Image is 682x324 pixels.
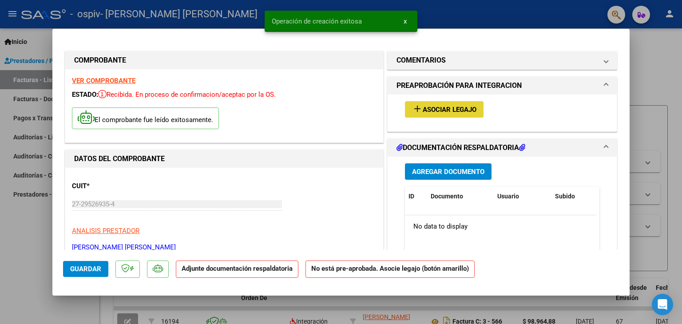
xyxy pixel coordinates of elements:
strong: DATOS DEL COMPROBANTE [74,154,165,163]
h1: DOCUMENTACIÓN RESPALDATORIA [397,142,525,153]
button: Guardar [63,261,108,277]
mat-expansion-panel-header: PREAPROBACIÓN PARA INTEGRACION [388,77,617,95]
h1: COMENTARIOS [397,55,446,66]
span: Usuario [497,193,519,200]
button: Agregar Documento [405,163,492,180]
span: ESTADO: [72,91,98,99]
p: El comprobante fue leído exitosamente. [72,107,219,129]
span: ID [408,193,414,200]
p: [PERSON_NAME] [PERSON_NAME] [72,242,377,253]
datatable-header-cell: ID [405,187,427,206]
datatable-header-cell: Subido [551,187,596,206]
h1: PREAPROBACIÓN PARA INTEGRACION [397,80,522,91]
div: No data to display [405,215,596,237]
span: Agregar Documento [412,168,484,176]
span: Guardar [70,265,101,273]
p: CUIT [72,181,163,191]
strong: Adjunte documentación respaldatoria [182,265,293,273]
a: VER COMPROBANTE [72,77,135,85]
span: Asociar Legajo [423,106,476,114]
span: x [404,17,407,25]
div: PREAPROBACIÓN PARA INTEGRACION [388,95,617,131]
span: Operación de creación exitosa [272,17,362,26]
button: x [397,13,414,29]
datatable-header-cell: Documento [427,187,494,206]
mat-expansion-panel-header: DOCUMENTACIÓN RESPALDATORIA [388,139,617,157]
datatable-header-cell: Acción [596,187,640,206]
span: Subido [555,193,575,200]
strong: COMPROBANTE [74,56,126,64]
div: Open Intercom Messenger [652,294,673,315]
datatable-header-cell: Usuario [494,187,551,206]
span: Recibida. En proceso de confirmacion/aceptac por la OS. [98,91,276,99]
span: Documento [431,193,463,200]
mat-icon: add [412,103,423,114]
mat-expansion-panel-header: COMENTARIOS [388,51,617,69]
span: ANALISIS PRESTADOR [72,227,139,235]
strong: No está pre-aprobada. Asocie legajo (botón amarillo) [305,261,475,278]
button: Asociar Legajo [405,101,484,118]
